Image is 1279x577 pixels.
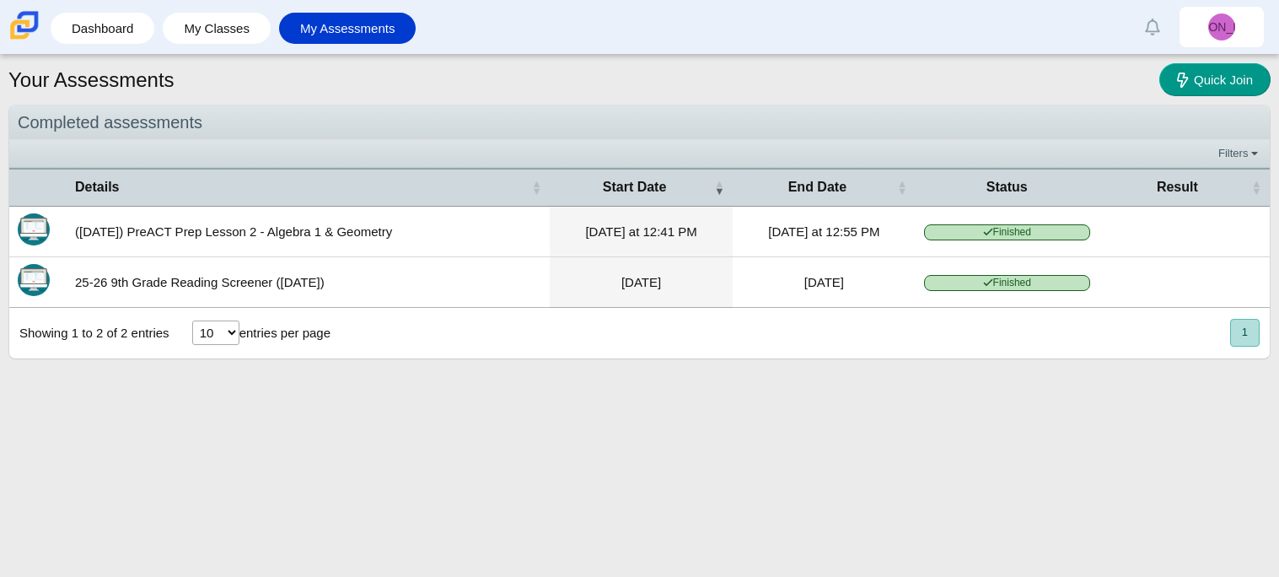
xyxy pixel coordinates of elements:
[897,179,907,196] span: End Date : Activate to sort
[171,13,262,44] a: My Classes
[18,213,50,245] img: Itembank
[239,326,330,340] label: entries per page
[9,105,1270,140] div: Completed assessments
[558,178,711,197] span: Start Date
[8,66,175,94] h1: Your Assessments
[741,178,894,197] span: End Date
[9,308,169,359] div: Showing 1 to 2 of 2 entries
[1173,21,1270,33] span: [PERSON_NAME]
[1194,73,1253,87] span: Quick Join
[714,179,724,196] span: Start Date : Activate to remove sorting
[288,13,408,44] a: My Assessments
[67,207,550,257] td: ([DATE]) PreACT Prep Lesson 2 - Algebra 1 & Geometry
[924,178,1090,197] span: Status
[18,264,50,296] img: Itembank
[1134,8,1171,46] a: Alerts
[924,224,1090,240] span: Finished
[1230,319,1260,347] button: 1
[75,178,528,197] span: Details
[7,8,42,43] img: Carmen School of Science & Technology
[804,275,844,289] time: Aug 21, 2025 at 11:46 AM
[1214,145,1266,162] a: Filters
[585,224,696,239] time: Sep 29, 2025 at 12:41 PM
[1107,178,1248,197] span: Result
[1159,63,1271,96] a: Quick Join
[1251,179,1261,196] span: Result : Activate to sort
[924,275,1090,291] span: Finished
[67,257,550,308] td: 25-26 9th Grade Reading Screener ([DATE])
[1228,319,1260,347] nav: pagination
[1180,7,1264,47] a: [PERSON_NAME]
[7,31,42,46] a: Carmen School of Science & Technology
[531,179,541,196] span: Details : Activate to sort
[59,13,146,44] a: Dashboard
[768,224,879,239] time: Sep 29, 2025 at 12:55 PM
[621,275,661,289] time: Aug 21, 2025 at 11:14 AM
